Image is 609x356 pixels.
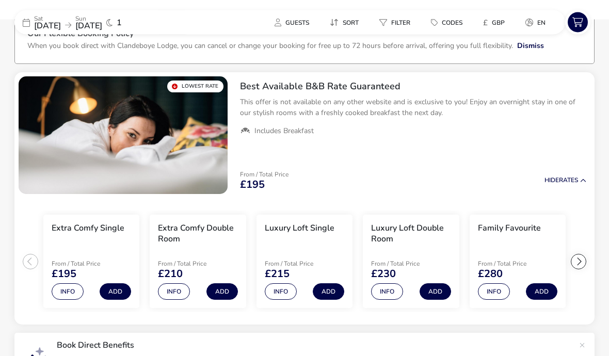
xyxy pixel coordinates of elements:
[254,127,314,136] span: Includes Breakfast
[343,19,359,27] span: Sort
[158,261,231,267] p: From / Total Price
[517,41,544,52] button: Dismiss
[52,269,76,280] span: £195
[423,15,475,30] naf-pibe-menu-bar-item: Codes
[265,269,290,280] span: £215
[478,261,551,267] p: From / Total Price
[14,10,169,35] div: Sat[DATE]Sun[DATE]1
[266,15,322,30] naf-pibe-menu-bar-item: Guests
[240,81,586,93] h2: Best Available B&B Rate Guaranteed
[38,211,145,313] swiper-slide: 1 / 8
[240,97,586,119] p: This offer is not available on any other website and is exclusive to you! Enjoy an overnight stay...
[158,284,190,300] button: Info
[371,15,419,30] button: Filter
[442,19,462,27] span: Codes
[526,284,557,300] button: Add
[265,223,334,234] h3: Luxury Loft Single
[240,180,265,190] span: £195
[100,284,131,300] button: Add
[371,223,451,245] h3: Luxury Loft Double Room
[52,223,124,234] h3: Extra Comfy Single
[34,15,61,22] p: Sat
[232,73,595,145] div: Best Available B&B Rate GuaranteedThis offer is not available on any other website and is exclusi...
[27,30,582,41] h3: Our Flexible Booking Policy
[544,177,586,184] button: HideRates
[475,15,517,30] naf-pibe-menu-bar-item: £GBP
[371,284,403,300] button: Info
[167,81,223,93] div: Lowest Rate
[478,223,541,234] h3: Family Favourite
[517,15,558,30] naf-pibe-menu-bar-item: en
[544,176,559,185] span: Hide
[251,211,358,313] swiper-slide: 3 / 8
[27,41,513,51] p: When you book direct with Clandeboye Lodge, you can cancel or change your booking for free up to ...
[265,261,338,267] p: From / Total Price
[517,15,554,30] button: en
[52,261,125,267] p: From / Total Price
[145,211,251,313] swiper-slide: 2 / 8
[420,284,451,300] button: Add
[371,15,423,30] naf-pibe-menu-bar-item: Filter
[265,284,297,300] button: Info
[75,15,102,22] p: Sun
[464,211,571,313] swiper-slide: 5 / 8
[158,269,183,280] span: £210
[371,261,444,267] p: From / Total Price
[285,19,309,27] span: Guests
[34,20,61,31] span: [DATE]
[423,15,471,30] button: Codes
[158,223,237,245] h3: Extra Comfy Double Room
[478,284,510,300] button: Info
[475,15,513,30] button: £GBP
[322,15,371,30] naf-pibe-menu-bar-item: Sort
[391,19,410,27] span: Filter
[537,19,546,27] span: en
[75,20,102,31] span: [DATE]
[358,211,464,313] swiper-slide: 4 / 8
[371,269,396,280] span: £230
[19,77,228,195] swiper-slide: 1 / 1
[206,284,238,300] button: Add
[322,15,367,30] button: Sort
[478,269,503,280] span: £280
[313,284,344,300] button: Add
[52,284,84,300] button: Info
[117,19,122,27] span: 1
[483,18,488,28] i: £
[57,342,574,350] p: Book Direct Benefits
[240,172,289,178] p: From / Total Price
[266,15,317,30] button: Guests
[492,19,505,27] span: GBP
